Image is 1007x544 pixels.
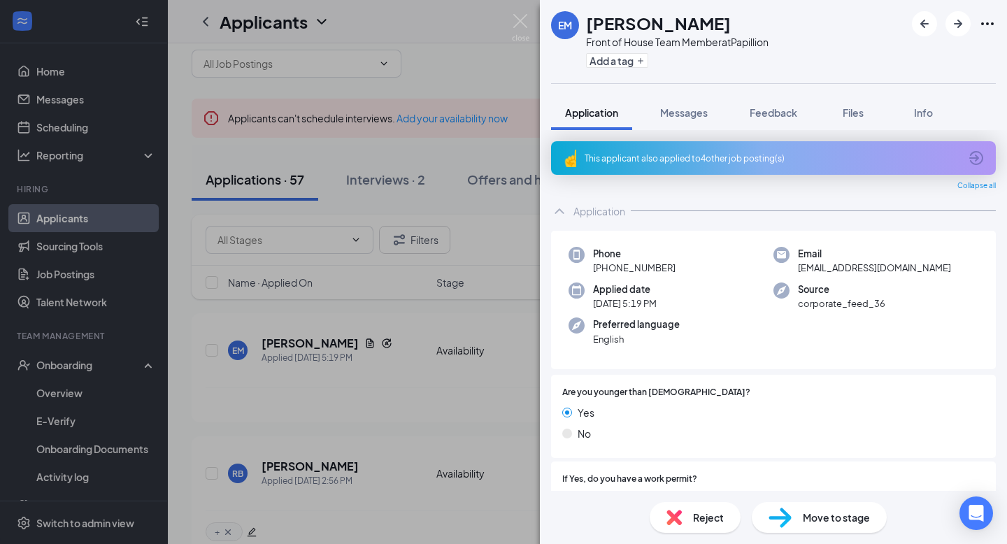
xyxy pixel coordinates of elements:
div: EM [558,18,572,32]
span: Messages [660,106,708,119]
span: Move to stage [803,510,870,525]
span: Preferred language [593,317,680,331]
span: Phone [593,247,676,261]
div: Front of House Team Member at Papillion [586,35,769,49]
button: PlusAdd a tag [586,53,648,68]
span: [PHONE_NUMBER] [593,261,676,275]
span: [EMAIL_ADDRESS][DOMAIN_NAME] [798,261,951,275]
span: Info [914,106,933,119]
span: No [578,426,591,441]
span: Reject [693,510,724,525]
svg: ChevronUp [551,203,568,220]
span: Email [798,247,951,261]
span: Collapse all [957,180,996,192]
div: Open Intercom Messenger [959,496,993,530]
span: [DATE] 5:19 PM [593,296,657,310]
span: If Yes, do you have a work permit? [562,473,697,486]
span: Files [843,106,864,119]
svg: Ellipses [979,15,996,32]
span: English [593,332,680,346]
span: corporate_feed_36 [798,296,885,310]
div: Application [573,204,625,218]
button: ArrowLeftNew [912,11,937,36]
span: Yes [578,405,594,420]
span: Source [798,282,885,296]
span: Applied date [593,282,657,296]
div: This applicant also applied to 4 other job posting(s) [585,152,959,164]
svg: ArrowRight [950,15,966,32]
span: Application [565,106,618,119]
svg: ArrowCircle [968,150,985,166]
span: Are you younger than [DEMOGRAPHIC_DATA]? [562,386,750,399]
button: ArrowRight [945,11,971,36]
svg: ArrowLeftNew [916,15,933,32]
svg: Plus [636,57,645,65]
span: Feedback [750,106,797,119]
h1: [PERSON_NAME] [586,11,731,35]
